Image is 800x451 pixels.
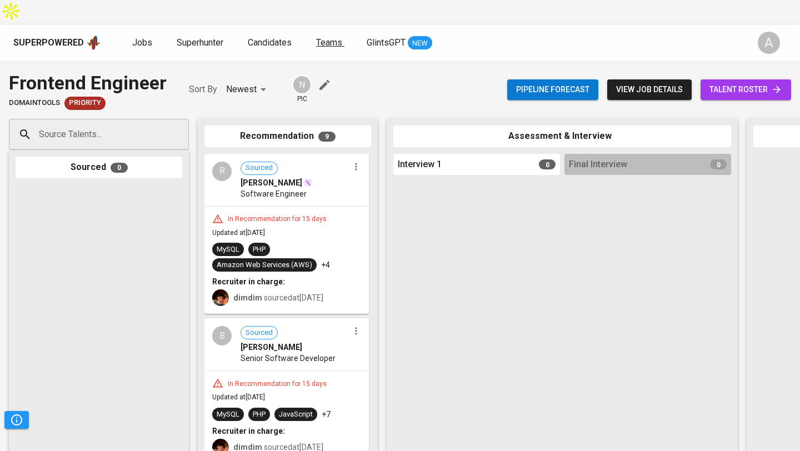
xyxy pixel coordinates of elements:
div: RSourced[PERSON_NAME]Software EngineerIn Recommendation for 15 daysUpdated at[DATE]MySQLPHPAmazon... [204,154,369,314]
div: Amazon Web Services (AWS) [217,260,312,270]
button: Open [183,133,185,136]
div: PHP [253,409,266,420]
span: Sourced [241,163,277,173]
p: +4 [321,259,330,270]
span: talent roster [709,83,782,97]
span: Priority [64,98,106,108]
span: 0 [111,163,128,173]
div: Frontend Engineer [9,69,167,97]
div: JavaScript [279,409,313,420]
a: Superpoweredapp logo [13,34,101,51]
div: Recommendation [204,126,371,147]
p: +7 [322,409,331,420]
span: sourced at [DATE] [233,293,323,302]
div: Sourced [16,157,182,178]
span: Teams [316,37,342,48]
b: Recruiter in charge: [212,427,285,435]
div: In Recommendation for 15 days [223,214,331,224]
a: Candidates [248,36,294,50]
span: Candidates [248,37,292,48]
div: MySQL [217,244,239,255]
p: Newest [226,83,257,96]
button: view job details [607,79,692,100]
span: view job details [616,83,683,97]
span: Superhunter [177,37,223,48]
span: Interview 1 [398,158,442,171]
b: Recruiter in charge: [212,277,285,286]
span: 0 [539,159,556,169]
div: pic [292,75,312,104]
span: Final Interview [569,158,627,171]
span: Pipeline forecast [516,83,589,97]
a: GlintsGPT NEW [367,36,432,50]
div: MySQL [217,409,239,420]
span: Senior Software Developer [241,353,336,364]
img: diemas@glints.com [212,289,229,306]
div: R [212,162,232,181]
button: Pipeline Triggers [4,411,29,429]
div: Superpowered [13,37,84,49]
span: 9 [318,132,336,142]
button: A [751,25,787,61]
div: A [758,32,780,54]
img: magic_wand.svg [303,178,312,187]
div: Assessment & Interview [393,126,731,147]
div: In Recommendation for 15 days [223,379,331,389]
div: New Job received from Demand Team [64,97,106,110]
span: Software Engineer [241,188,307,199]
span: Jobs [132,37,152,48]
span: Updated at [DATE] [212,393,265,401]
button: Pipeline forecast [507,79,598,100]
a: Jobs [132,36,154,50]
b: dimdim [233,293,262,302]
div: N [292,75,312,94]
img: app logo [86,34,101,51]
span: Sourced [241,328,277,338]
span: [PERSON_NAME] [241,177,302,188]
span: GlintsGPT [367,37,406,48]
a: Superhunter [177,36,226,50]
p: Sort By [189,83,217,96]
div: B [212,326,232,345]
a: Teams [316,36,344,50]
span: DomainTools [9,98,60,108]
a: talent roster [701,79,791,100]
div: Newest [226,79,270,100]
span: 0 [710,159,727,169]
span: Updated at [DATE] [212,229,265,237]
span: [PERSON_NAME] [241,342,302,353]
div: PHP [253,244,266,255]
span: NEW [408,38,432,49]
